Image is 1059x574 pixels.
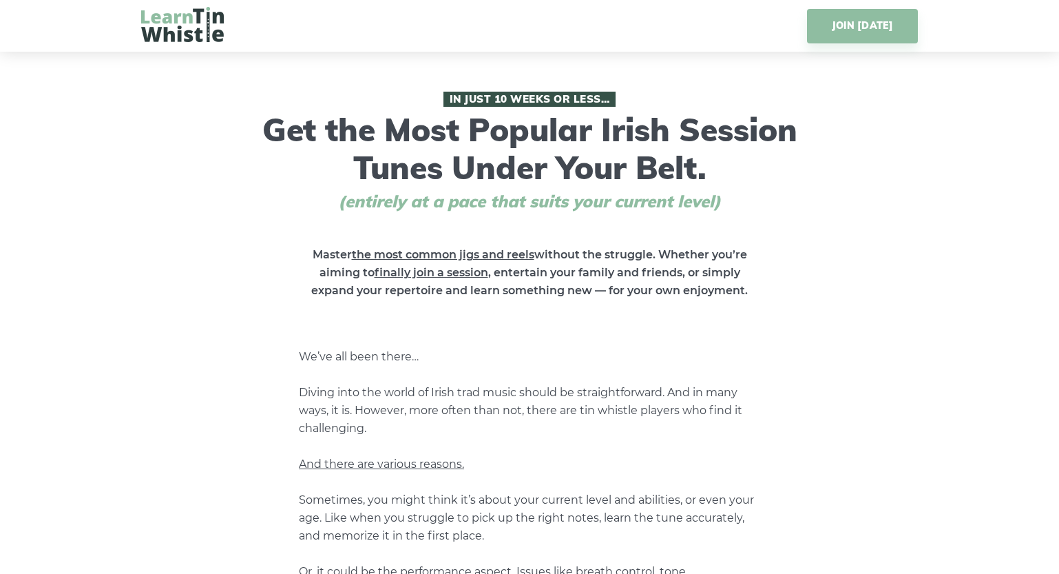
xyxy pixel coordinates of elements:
[313,192,746,212] span: (entirely at a pace that suits your current level)
[352,248,534,261] span: the most common jigs and reels
[375,266,488,279] span: finally join a session
[299,458,464,471] span: And there are various reasons.
[443,92,616,107] span: In Just 10 Weeks or Less…
[807,9,918,43] a: JOIN [DATE]
[258,92,801,212] h1: Get the Most Popular Irish Session Tunes Under Your Belt.
[311,248,748,297] strong: Master without the struggle. Whether you’re aiming to , entertain your family and friends, or sim...
[141,7,224,42] img: LearnTinWhistle.com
